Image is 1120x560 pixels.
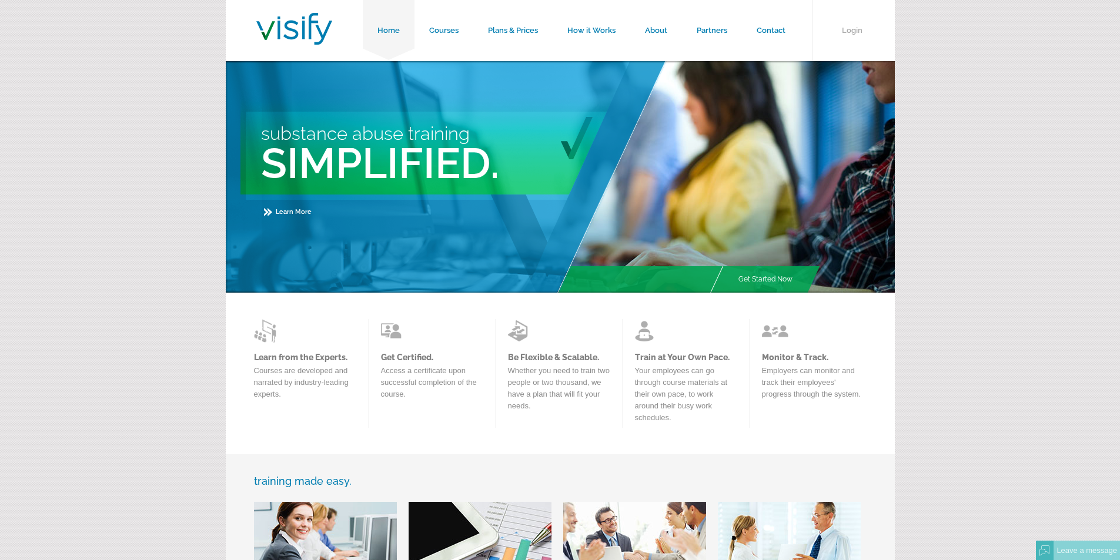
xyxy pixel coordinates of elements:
img: Learn from the Experts [635,319,661,343]
a: Train at Your Own Pace. [635,353,738,362]
img: Visify Training [256,13,332,45]
a: Visify Training [256,31,332,48]
p: Whether you need to train two people or two thousand, we have a plan that will fit your needs. [508,365,611,418]
p: Courses are developed and narrated by industry-leading experts. [254,365,357,406]
a: Learn More [264,208,312,216]
h3: Substance Abuse Training [261,123,669,144]
img: Offline [1039,545,1050,556]
img: Learn from the Experts [254,319,280,343]
a: Get Started Now [724,266,807,293]
p: Your employees can go through course materials at their own pace, to work around their busy work ... [635,365,738,430]
img: Learn from the Experts [508,319,534,343]
p: Employers can monitor and track their employees' progress through the system. [762,365,865,406]
a: Get Certified. [381,353,484,362]
img: Learn from the Experts [381,319,407,343]
h3: training made easy. [254,475,867,487]
a: Monitor & Track. [762,353,865,362]
h2: Simplified. [261,138,669,188]
p: Access a certificate upon successful completion of the course. [381,365,484,406]
img: Main Image [556,61,895,293]
a: Be Flexible & Scalable. [508,353,611,362]
a: Learn from the Experts. [254,353,357,362]
div: Leave a message [1054,541,1120,560]
img: Learn from the Experts [762,319,788,343]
